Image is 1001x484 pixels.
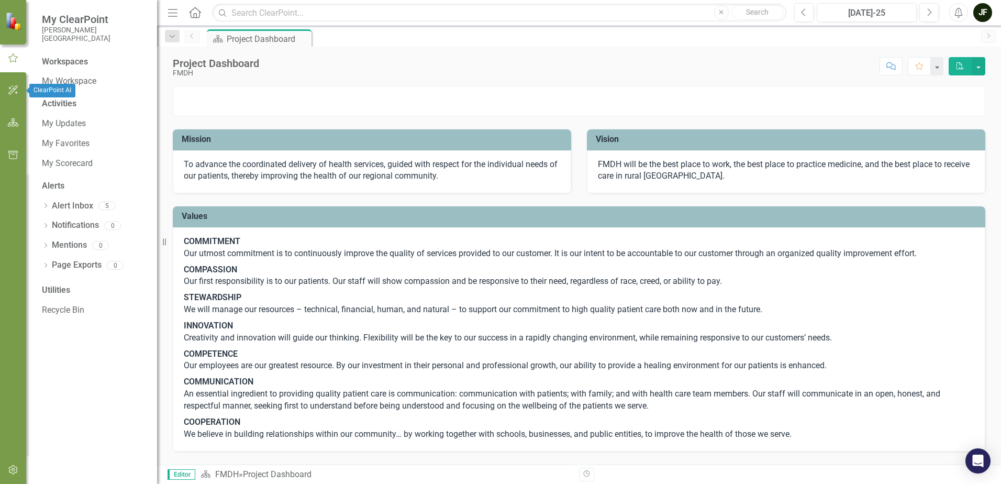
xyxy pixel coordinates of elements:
[184,318,974,346] p: Creativity and innovation will guide our thinking. Flexibility will be the key to our success in ...
[107,261,124,270] div: 0
[173,58,259,69] div: Project Dashboard
[52,259,102,271] a: Page Exports
[4,11,24,31] img: ClearPoint Strategy
[965,448,991,474] div: Open Intercom Messenger
[184,262,974,290] p: Our first responsibility is to our patients. Our staff will show compassion and be responsive to ...
[42,158,147,170] a: My Scorecard
[104,221,121,230] div: 0
[596,135,980,144] h3: Vision
[243,469,312,479] div: Project Dashboard
[817,3,917,22] button: [DATE]-25
[42,26,147,43] small: [PERSON_NAME][GEOGRAPHIC_DATA]
[184,417,240,427] strong: COOPERATION
[168,469,195,480] span: Editor
[42,56,88,68] div: Workspaces
[92,241,109,250] div: 0
[184,377,253,387] strong: COMMUNICATION
[42,304,147,316] a: Recycle Bin
[184,349,238,359] strong: COMPETENCE
[184,290,974,318] p: We will manage our resources – technical, financial, human, and natural – to support our commitme...
[212,4,786,22] input: Search ClearPoint...
[184,321,233,331] strong: INNOVATION
[98,202,115,211] div: 5
[215,469,239,479] a: FMDH
[173,69,259,77] div: FMDH
[42,118,147,130] a: My Updates
[184,236,240,246] strong: COMMITMENT
[42,98,147,110] div: Activities
[29,84,75,97] div: ClearPoint AI
[598,159,974,183] p: FMDH will be the best place to work, the best place to practice medicine, and the best place to r...
[42,180,147,192] div: Alerts
[184,265,237,274] strong: COMPASSION
[820,7,913,19] div: [DATE]-25
[184,414,974,441] p: We believe in building relationships within our community… by working together with schools, busi...
[52,219,99,232] a: Notifications
[731,5,784,20] button: Search
[42,284,147,296] div: Utilities
[184,159,560,183] p: To advance the coordinated delivery of health services, guided with respect for the individual ne...
[52,200,93,212] a: Alert Inbox
[184,236,974,262] p: Our utmost commitment is to continuously improve the quality of services provided to our customer...
[42,13,147,26] span: My ClearPoint
[182,135,566,144] h3: Mission
[52,239,87,251] a: Mentions
[42,75,147,87] a: My Workspace
[184,374,974,414] p: An essential ingredient to providing quality patient care is communication: communication with pa...
[184,346,974,375] p: Our employees are our greatest resource. By our investment in their personal and professional gro...
[42,138,147,150] a: My Favorites
[746,8,769,16] span: Search
[973,3,992,22] button: JF
[201,469,571,481] div: »
[182,212,980,221] h3: Values
[227,32,309,46] div: Project Dashboard
[184,292,241,302] strong: STEWARDSHIP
